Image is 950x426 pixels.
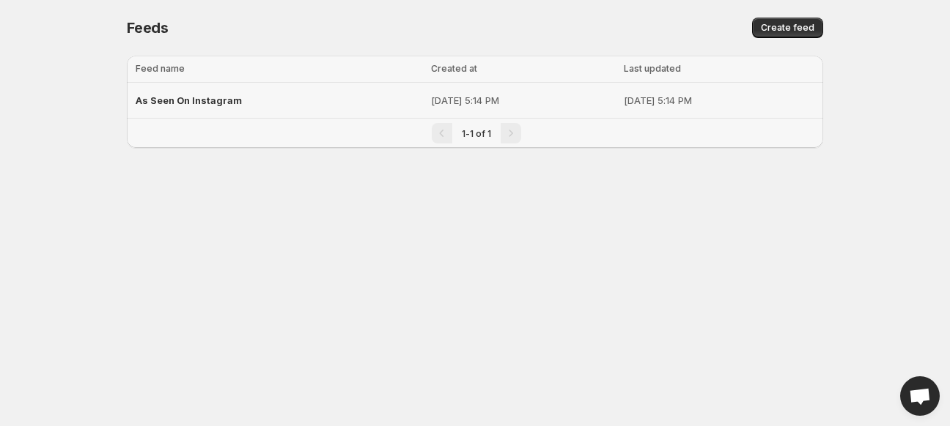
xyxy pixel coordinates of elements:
p: [DATE] 5:14 PM [624,93,814,108]
span: As Seen On Instagram [136,94,242,106]
span: Feed name [136,63,185,74]
a: Open chat [900,376,940,416]
span: Feeds [127,19,169,37]
span: Created at [431,63,477,74]
span: Last updated [624,63,681,74]
nav: Pagination [127,118,823,148]
p: [DATE] 5:14 PM [431,93,615,108]
span: Create feed [761,22,814,34]
button: Create feed [752,18,823,38]
span: 1-1 of 1 [462,128,491,139]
